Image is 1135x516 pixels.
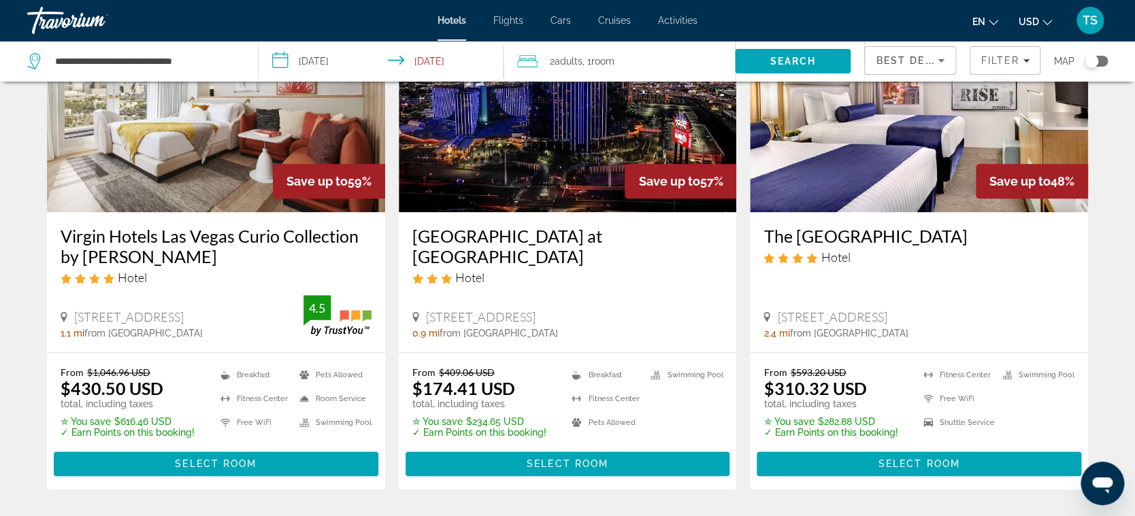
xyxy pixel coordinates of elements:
span: Save up to [638,174,700,188]
p: ✓ Earn Points on this booking! [61,427,195,438]
a: [GEOGRAPHIC_DATA] at [GEOGRAPHIC_DATA] [412,226,723,266]
li: Fitness Center [917,366,996,383]
li: Free WiFi [917,390,996,407]
li: Breakfast [565,366,644,383]
span: Save up to [286,174,348,188]
li: Room Service [293,390,372,407]
ins: $310.32 USD [763,378,866,398]
span: 0.9 mi [412,328,440,339]
li: Swimming Pool [293,414,372,431]
a: Virgin Hotels Las Vegas Curio Collection by [PERSON_NAME] [61,226,372,266]
button: Filters [970,46,1040,75]
a: Select Room [757,454,1081,469]
p: total, including taxes [412,398,546,409]
p: $616.46 USD [61,416,195,427]
span: from [GEOGRAPHIC_DATA] [789,328,908,339]
span: from [GEOGRAPHIC_DATA] [440,328,558,339]
span: 2 [550,52,582,71]
button: Travelers: 2 adults, 0 children [504,41,735,82]
button: Change currency [1019,12,1052,31]
ins: $430.50 USD [61,378,163,398]
button: Toggle map [1074,55,1108,67]
span: Room [591,56,614,67]
span: Hotel [455,270,484,285]
span: Select Room [175,458,257,469]
del: $593.20 USD [790,366,846,378]
a: Activities [658,15,697,26]
span: [STREET_ADDRESS] [74,309,184,324]
button: Select Room [757,451,1081,476]
span: TS [1083,14,1098,27]
p: total, including taxes [763,398,898,409]
button: Change language [972,12,998,31]
span: [STREET_ADDRESS] [777,309,887,324]
span: From [61,366,84,378]
a: Select Room [54,454,378,469]
span: From [412,366,435,378]
li: Fitness Center [214,390,293,407]
span: [STREET_ADDRESS] [426,309,536,324]
a: Travorium [27,3,163,38]
button: Select check in and out date [259,41,504,82]
span: USD [1019,16,1039,27]
span: Adults [555,56,582,67]
span: Hotel [821,250,850,264]
span: ✮ You save [61,416,111,427]
p: ✓ Earn Points on this booking! [763,427,898,438]
span: , 1 [582,52,614,71]
del: $1,046.96 USD [87,366,150,378]
p: $282.88 USD [763,416,898,427]
div: 4 star Hotel [763,250,1074,264]
span: From [763,366,787,378]
li: Fitness Center [565,390,644,407]
a: Flights [493,15,523,26]
span: from [GEOGRAPHIC_DATA] [84,328,203,339]
li: Swimming Pool [644,366,723,383]
iframe: Button to launch messaging window [1081,462,1124,505]
button: Select Room [406,451,730,476]
div: 57% [625,164,736,199]
span: 1.1 mi [61,328,84,339]
li: Pets Allowed [565,414,644,431]
a: The [GEOGRAPHIC_DATA] [763,226,1074,246]
img: TrustYou guest rating badge [303,295,372,335]
li: Breakfast [214,366,293,383]
mat-select: Sort by [876,52,944,69]
button: Select Room [54,451,378,476]
span: 2.4 mi [763,328,789,339]
button: User Menu [1072,6,1108,35]
span: en [972,16,985,27]
div: 48% [976,164,1088,199]
span: Select Room [527,458,608,469]
span: ✮ You save [412,416,463,427]
span: Best Deals [876,55,947,66]
div: 59% [273,164,385,199]
p: $234.65 USD [412,416,546,427]
p: total, including taxes [61,398,195,409]
p: ✓ Earn Points on this booking! [412,427,546,438]
ins: $174.41 USD [412,378,515,398]
button: Search [735,49,851,73]
span: Filter [981,55,1019,66]
div: 4.5 [303,300,331,316]
span: Map [1054,52,1074,71]
span: Save up to [989,174,1051,188]
a: Cruises [598,15,631,26]
li: Swimming Pool [996,366,1074,383]
input: Search hotel destination [54,51,237,71]
div: 3 star Hotel [412,270,723,285]
span: Select Room [878,458,960,469]
a: Cars [550,15,571,26]
a: Select Room [406,454,730,469]
span: Search [770,56,817,67]
li: Free WiFi [214,414,293,431]
a: Hotels [438,15,466,26]
del: $409.06 USD [439,366,495,378]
